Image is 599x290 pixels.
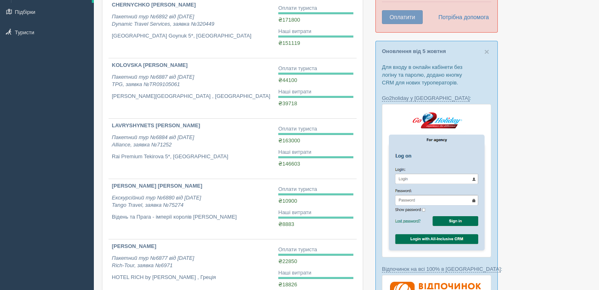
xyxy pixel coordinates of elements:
span: ₴18826 [278,281,297,288]
a: Потрібна допомога [433,10,489,24]
p: Для входу в онлайн кабінети без логіну та паролю, додано кнопку CRM для нових туроператорів. [382,63,491,86]
i: Пакетний тур №6892 від [DATE] Dynamic Travel Services, заявка №320449 [112,13,214,27]
span: × [484,47,489,56]
div: Оплати туриста [278,246,353,254]
span: ₴22850 [278,258,297,264]
span: ₴8883 [278,221,294,227]
b: LAVRYSHYNETS [PERSON_NAME] [112,122,200,128]
b: CHERNYCHKO [PERSON_NAME] [112,2,196,8]
b: KOLOVSKA [PERSON_NAME] [112,62,188,68]
button: Close [484,47,489,56]
i: Пакетний тур №6887 від [DATE] TPG, заявка №TR09105061 [112,74,194,88]
span: ₴146603 [278,161,300,167]
p: Відень та Прага - імперії королів [PERSON_NAME] [112,213,272,221]
span: ₴39718 [278,100,297,106]
span: ₴151119 [278,40,300,46]
span: ₴10900 [278,198,297,204]
div: Наші витрати [278,209,353,217]
span: ₴163000 [278,137,300,144]
i: Екскурсійний тур №6880 від [DATE] Tango Travel, заявка №75274 [112,195,201,208]
img: go2holiday-login-via-crm-for-travel-agents.png [382,104,491,257]
p: [PERSON_NAME][GEOGRAPHIC_DATA] , [GEOGRAPHIC_DATA] [112,93,272,100]
i: Пакетний тур №6877 від [DATE] Rich-Tour, заявка №6971 [112,255,194,269]
a: KOLOVSKA [PERSON_NAME] Пакетний тур №6887 від [DATE]TPG, заявка №TR09105061 [PERSON_NAME][GEOGRAP... [109,58,275,118]
span: ₴44100 [278,77,297,83]
div: Оплати туриста [278,125,353,133]
div: Наші витрати [278,269,353,277]
a: Go2holiday у [GEOGRAPHIC_DATA] [382,95,470,102]
p: [GEOGRAPHIC_DATA] Goynuk 5*, [GEOGRAPHIC_DATA] [112,32,272,40]
button: Оплатити [382,10,423,24]
div: Оплати туриста [278,4,353,12]
b: [PERSON_NAME] [112,243,156,249]
p: : [382,94,491,102]
a: LAVRYSHYNETS [PERSON_NAME] Пакетний тур №6884 від [DATE]Alliance, заявка №71252 Rai Premium Tekir... [109,119,275,179]
a: [PERSON_NAME] [PERSON_NAME] Екскурсійний тур №6880 від [DATE]Tango Travel, заявка №75274 Відень т... [109,179,275,239]
div: Наші витрати [278,148,353,156]
div: Оплати туриста [278,186,353,193]
div: Оплати туриста [278,65,353,73]
p: HOTEL RICH by [PERSON_NAME] , Греція [112,274,272,281]
a: Оновлення від 5 жовтня [382,48,446,54]
p: Rai Premium Tekirova 5*, [GEOGRAPHIC_DATA] [112,153,272,161]
p: : [382,265,491,273]
div: Наші витрати [278,88,353,96]
span: ₴171800 [278,17,300,23]
b: [PERSON_NAME] [PERSON_NAME] [112,183,202,189]
a: Відпочинок на всі 100% в [GEOGRAPHIC_DATA] [382,266,501,272]
i: Пакетний тур №6884 від [DATE] Alliance, заявка №71252 [112,134,194,148]
div: Наші витрати [278,28,353,35]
